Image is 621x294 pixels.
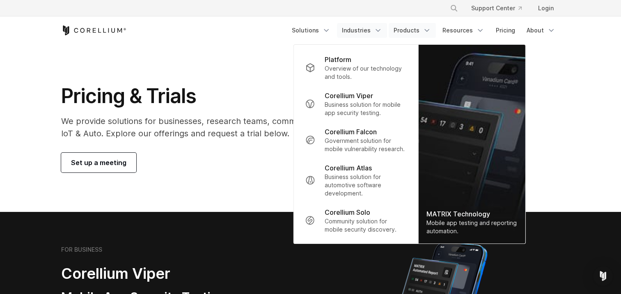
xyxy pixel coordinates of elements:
[522,23,560,38] a: About
[418,45,525,243] img: Matrix_WebNav_1x
[325,207,370,217] p: Corellium Solo
[287,23,335,38] a: Solutions
[426,219,517,235] div: Mobile app testing and reporting automation.
[325,64,406,81] p: Overview of our technology and tools.
[532,1,560,16] a: Login
[325,91,373,101] p: Corellium Viper
[61,246,102,253] h6: FOR BUSINESS
[325,163,372,173] p: Corellium Atlas
[61,84,388,108] h1: Pricing & Trials
[325,101,406,117] p: Business solution for mobile app security testing.
[287,23,560,38] div: Navigation Menu
[440,1,560,16] div: Navigation Menu
[325,137,406,153] p: Government solution for mobile vulnerability research.
[298,158,413,202] a: Corellium Atlas Business solution for automotive software development.
[61,264,271,283] h2: Corellium Viper
[426,209,517,219] div: MATRIX Technology
[298,50,413,86] a: Platform Overview of our technology and tools.
[325,173,406,198] p: Business solution for automotive software development.
[61,115,388,140] p: We provide solutions for businesses, research teams, community individuals, and IoT & Auto. Explo...
[325,217,406,234] p: Community solution for mobile security discovery.
[447,1,461,16] button: Search
[298,86,413,122] a: Corellium Viper Business solution for mobile app security testing.
[325,55,351,64] p: Platform
[465,1,528,16] a: Support Center
[593,266,613,286] div: Open Intercom Messenger
[337,23,387,38] a: Industries
[491,23,520,38] a: Pricing
[389,23,436,38] a: Products
[298,122,413,158] a: Corellium Falcon Government solution for mobile vulnerability research.
[61,153,136,172] a: Set up a meeting
[325,127,377,137] p: Corellium Falcon
[418,45,525,243] a: MATRIX Technology Mobile app testing and reporting automation.
[61,25,126,35] a: Corellium Home
[71,158,126,168] span: Set up a meeting
[438,23,489,38] a: Resources
[298,202,413,239] a: Corellium Solo Community solution for mobile security discovery.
